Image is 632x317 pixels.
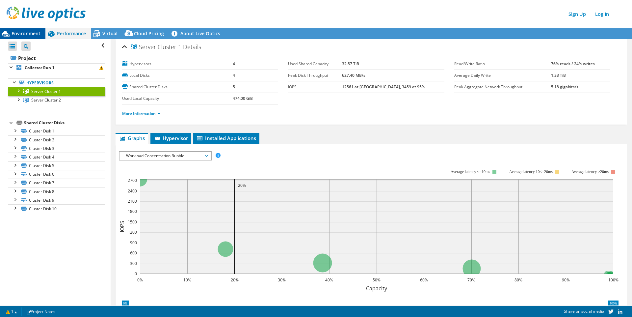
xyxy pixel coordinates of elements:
tspan: Average latency 10<=20ms [509,169,553,174]
label: Read/Write Ratio [454,61,551,67]
span: Installed Applications [196,135,256,141]
text: 90% [562,277,570,283]
text: 1200 [128,229,137,235]
a: Cluster Disk 3 [8,144,105,153]
text: 2400 [128,188,137,194]
b: 76% reads / 24% writes [551,61,595,67]
b: 627.40 MB/s [342,72,365,78]
b: 5.18 gigabits/s [551,84,578,90]
b: 12561 at [GEOGRAPHIC_DATA], 3459 at 95% [342,84,425,90]
a: About Live Optics [169,28,225,39]
b: 5 [233,84,235,90]
a: Cluster Disk 7 [8,179,105,187]
text: Average latency >20ms [571,169,609,174]
label: Average Daily Write [454,72,551,79]
span: Server Cluster 2 [31,97,61,103]
text: 600 [130,250,137,256]
label: Peak Disk Throughput [288,72,342,79]
span: Performance [57,30,86,37]
span: Workload Concentration Bubble [123,152,207,160]
text: 2100 [128,198,137,204]
span: Server Cluster 1 [131,44,181,50]
b: 474.00 GiB [233,96,253,101]
text: 300 [130,261,137,266]
a: Cluster Disk 4 [8,153,105,161]
span: Server Cluster 1 [31,89,61,94]
text: 30% [278,277,286,283]
text: IOPS [118,221,126,232]
label: Hypervisors [122,61,233,67]
label: IOPS [288,84,342,90]
text: 40% [325,277,333,283]
a: Collector Run 1 [8,63,105,72]
text: 70% [467,277,475,283]
text: 1500 [128,219,137,225]
b: Collector Run 1 [25,65,54,71]
a: Cluster Disk 5 [8,161,105,170]
text: 2700 [128,178,137,183]
span: Virtual [102,30,118,37]
text: 10% [183,277,191,283]
text: 100% [608,277,619,283]
text: 50% [373,277,381,283]
a: Cluster Disk 8 [8,187,105,196]
a: Cluster Disk 9 [8,196,105,204]
a: Project Notes [21,307,60,316]
text: 900 [130,240,137,245]
label: Shared Cluster Disks [122,84,233,90]
a: Log In [592,9,612,19]
a: Cluster Disk 6 [8,170,105,179]
b: 4 [233,61,235,67]
a: Server Cluster 2 [8,96,105,104]
label: Used Local Capacity [122,95,233,102]
a: Cluster Disk 1 [8,127,105,135]
text: 20% [238,183,246,188]
img: live_optics_svg.svg [7,7,86,21]
tspan: Average latency <=10ms [451,169,490,174]
b: 1.33 TiB [551,72,566,78]
div: Shared Cluster Disks [24,119,105,127]
text: 1800 [128,209,137,214]
a: Server Cluster 1 [8,87,105,96]
text: 60% [420,277,428,283]
label: Used Shared Capacity [288,61,342,67]
a: Project [8,53,105,63]
label: Peak Aggregate Network Throughput [454,84,551,90]
b: 4 [233,72,235,78]
span: Details [183,43,201,51]
a: Cluster Disk 2 [8,135,105,144]
text: 20% [231,277,239,283]
a: Sign Up [565,9,589,19]
span: Hypervisor [154,135,188,141]
text: 0 [135,271,137,276]
text: Capacity [366,285,387,292]
text: 0% [137,277,143,283]
a: Hypervisors [8,78,105,87]
b: 32.57 TiB [342,61,359,67]
a: More Information [122,111,161,116]
span: Share on social media [564,308,604,314]
span: Environment [12,30,40,37]
text: 80% [514,277,522,283]
span: Cloud Pricing [134,30,164,37]
label: Local Disks [122,72,233,79]
a: Cluster Disk 10 [8,204,105,213]
a: 1 [1,307,22,316]
span: Graphs [119,135,145,141]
